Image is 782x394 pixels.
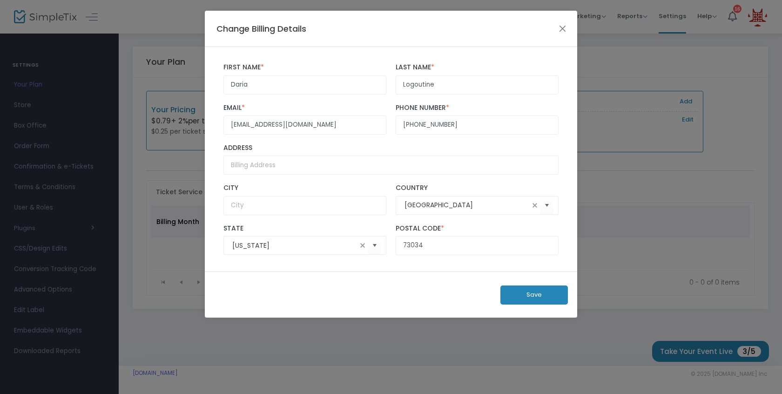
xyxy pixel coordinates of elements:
[396,184,559,192] label: Country
[540,196,553,215] button: Select
[223,63,386,72] label: First Name
[500,285,568,305] button: Save
[529,200,540,211] span: clear
[223,104,386,112] label: Email
[223,184,386,192] label: City
[223,144,559,152] label: Address
[368,236,381,255] button: Select
[223,75,386,95] input: First Name
[396,63,559,72] label: Last Name
[396,236,559,255] input: Postal Code
[223,156,559,175] input: Billing Address
[232,241,357,251] input: Select State
[216,22,306,35] h4: Change Billing Details
[396,224,559,233] label: Postal Code
[357,240,368,251] span: clear
[396,75,559,95] input: Last Name
[223,224,386,233] label: State
[223,196,386,215] input: City
[396,115,559,135] input: Phone Number
[223,115,386,135] input: Email
[404,200,529,210] input: Select Country
[396,104,559,112] label: Phone Number
[557,22,569,34] button: Close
